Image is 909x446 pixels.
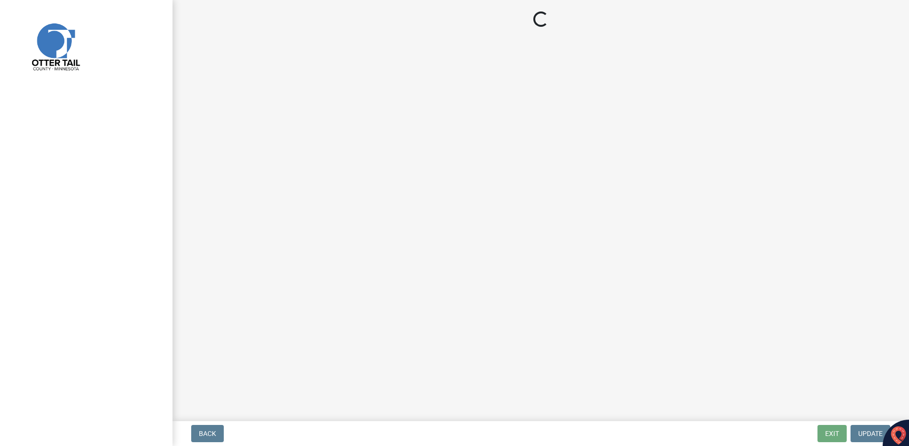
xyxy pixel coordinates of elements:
[817,425,847,442] button: Exit
[851,425,890,442] button: Update
[858,430,883,437] span: Update
[19,10,91,82] img: Otter Tail County, Minnesota
[191,425,224,442] button: Back
[199,430,216,437] span: Back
